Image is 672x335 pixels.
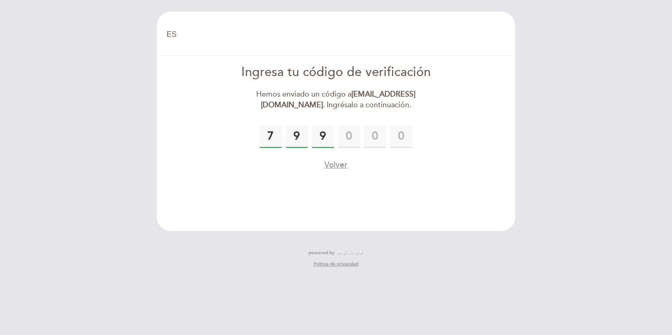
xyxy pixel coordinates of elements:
[261,90,416,110] strong: [EMAIL_ADDRESS][DOMAIN_NAME]
[286,126,308,148] input: 0
[314,261,358,267] a: Política de privacidad
[259,126,282,148] input: 0
[308,250,364,256] a: powered by
[229,63,443,82] div: Ingresa tu código de verificación
[229,89,443,111] div: Hemos enviado un código a . Ingrésalo a continuación.
[338,126,360,148] input: 0
[308,250,335,256] span: powered by
[312,126,334,148] input: 0
[324,159,348,171] button: Volver
[390,126,413,148] input: 0
[337,251,364,255] img: MEITRE
[364,126,386,148] input: 0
